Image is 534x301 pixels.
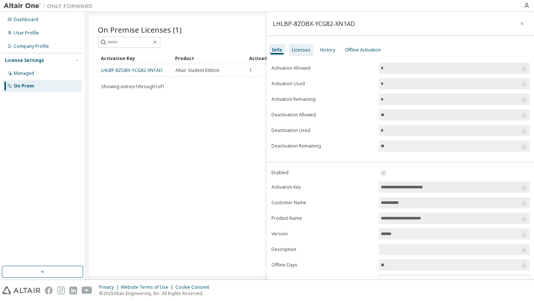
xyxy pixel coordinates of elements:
img: linkedin.svg [69,287,77,294]
label: Description [271,247,375,252]
div: Product [175,52,243,64]
div: Offline Activation [345,47,381,53]
span: Showing entries 1 through 1 of 1 [101,83,165,90]
label: Activation Used [271,81,375,87]
label: Deactivation Used [271,128,375,133]
div: History [320,47,335,53]
div: Licenses [292,47,310,53]
img: altair_logo.svg [2,287,40,294]
label: Activation Key [271,184,375,190]
div: Cookie Consent [175,284,214,290]
div: Info [272,47,282,53]
img: youtube.svg [82,287,92,294]
label: Product Name [271,215,375,221]
label: Enabled [271,170,375,176]
span: 1 [250,67,252,73]
div: Privacy [99,284,121,290]
img: facebook.svg [45,287,53,294]
label: Activation Remaining [271,96,375,102]
label: Offline Days [271,262,375,268]
label: Version [271,231,375,237]
img: instagram.svg [57,287,65,294]
a: LHLBP-8ZOBX-YCG82-XN1AD [101,67,162,73]
div: Activation Allowed [249,52,317,64]
div: On Prem [14,83,34,89]
div: Company Profile [14,43,49,49]
span: Altair Student Edition [175,67,220,73]
p: © 2025 Altair Engineering, Inc. All Rights Reserved. [99,290,214,297]
div: Activation Key [101,52,169,64]
div: License Settings [5,57,44,63]
img: Altair One [4,2,96,10]
div: LHLBP-8ZOBX-YCG82-XN1AD [273,21,355,27]
label: Deactivation Remaining [271,143,375,149]
label: Deactivation Allowed [271,112,375,118]
span: On Premise Licenses (1) [98,24,182,35]
label: Customer Name [271,200,375,206]
label: Activation Allowed [271,65,375,71]
div: Website Terms of Use [121,284,175,290]
div: Managed [14,70,34,76]
div: User Profile [14,30,39,36]
div: Dashboard [14,17,38,23]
